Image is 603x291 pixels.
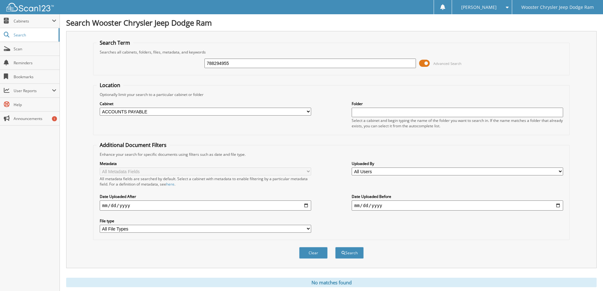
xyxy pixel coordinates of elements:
button: Search [335,247,364,259]
div: Searches all cabinets, folders, files, metadata, and keywords [97,49,566,55]
h1: Search Wooster Chrysler Jeep Dodge Ram [66,17,597,28]
span: Scan [14,46,56,52]
div: 1 [52,116,57,121]
input: start [100,200,311,211]
a: here [166,181,174,187]
label: Date Uploaded Before [352,194,563,199]
div: No matches found [66,278,597,287]
label: File type [100,218,311,224]
span: Cabinets [14,18,52,24]
span: Reminders [14,60,56,66]
span: Announcements [14,116,56,121]
div: All metadata fields are searched by default. Select a cabinet with metadata to enable filtering b... [100,176,311,187]
span: Wooster Chrysler Jeep Dodge Ram [521,5,594,9]
legend: Location [97,82,123,89]
legend: Additional Document Filters [97,142,170,149]
button: Clear [299,247,328,259]
div: Select a cabinet and begin typing the name of the folder you want to search in. If the name match... [352,118,563,129]
span: Advanced Search [433,61,462,66]
label: Date Uploaded After [100,194,311,199]
span: Help [14,102,56,107]
div: Optionally limit your search to a particular cabinet or folder [97,92,566,97]
label: Uploaded By [352,161,563,166]
span: Bookmarks [14,74,56,79]
label: Cabinet [100,101,311,106]
iframe: Chat Widget [571,261,603,291]
span: Search [14,32,55,38]
img: scan123-logo-white.svg [6,3,54,11]
div: Enhance your search for specific documents using filters such as date and file type. [97,152,566,157]
input: end [352,200,563,211]
label: Metadata [100,161,311,166]
label: Folder [352,101,563,106]
span: User Reports [14,88,52,93]
legend: Search Term [97,39,133,46]
span: [PERSON_NAME] [461,5,497,9]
